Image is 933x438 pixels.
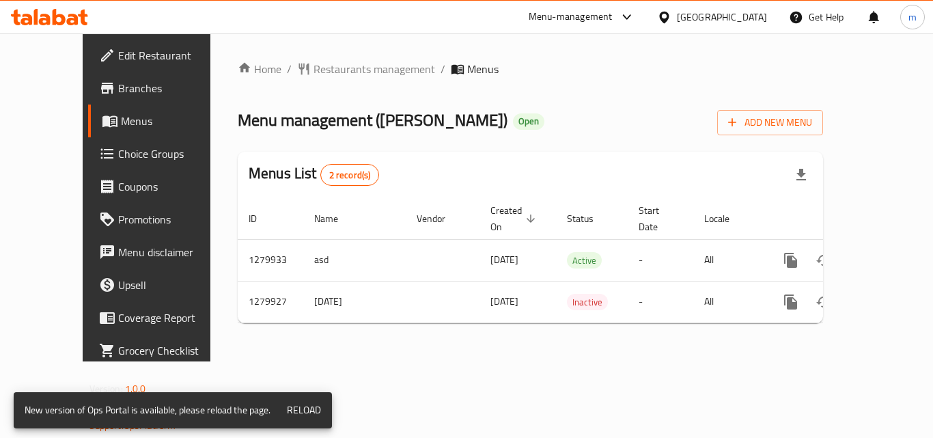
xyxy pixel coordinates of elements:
[490,292,518,310] span: [DATE]
[88,301,238,334] a: Coverage Report
[118,310,227,326] span: Coverage Report
[118,244,227,260] span: Menu disclaimer
[314,210,356,227] span: Name
[677,10,767,25] div: [GEOGRAPHIC_DATA]
[118,47,227,64] span: Edit Restaurant
[567,252,602,269] div: Active
[88,105,238,137] a: Menus
[567,295,608,310] span: Inactive
[807,286,840,318] button: Change Status
[704,210,747,227] span: Locale
[118,80,227,96] span: Branches
[88,170,238,203] a: Coupons
[88,269,238,301] a: Upsell
[567,253,602,269] span: Active
[775,244,807,277] button: more
[908,10,917,25] span: m
[628,239,693,281] td: -
[287,402,321,419] span: Reload
[321,169,379,182] span: 2 record(s)
[297,61,435,77] a: Restaurants management
[529,9,613,25] div: Menu-management
[467,61,499,77] span: Menus
[125,380,146,398] span: 1.0.0
[639,202,677,235] span: Start Date
[513,113,544,130] div: Open
[89,380,123,398] span: Version:
[281,398,326,423] button: Reload
[417,210,463,227] span: Vendor
[238,239,303,281] td: 1279933
[693,281,764,323] td: All
[238,61,281,77] a: Home
[88,39,238,72] a: Edit Restaurant
[567,210,611,227] span: Status
[490,202,540,235] span: Created On
[238,105,507,135] span: Menu management ( [PERSON_NAME] )
[118,342,227,359] span: Grocery Checklist
[441,61,445,77] li: /
[118,211,227,228] span: Promotions
[303,239,406,281] td: asd
[88,203,238,236] a: Promotions
[238,198,917,323] table: enhanced table
[121,113,227,129] span: Menus
[320,164,380,186] div: Total records count
[249,210,275,227] span: ID
[775,286,807,318] button: more
[628,281,693,323] td: -
[249,163,379,186] h2: Menus List
[764,198,917,240] th: Actions
[807,244,840,277] button: Change Status
[717,110,823,135] button: Add New Menu
[118,277,227,293] span: Upsell
[238,61,823,77] nav: breadcrumb
[88,72,238,105] a: Branches
[303,281,406,323] td: [DATE]
[238,281,303,323] td: 1279927
[728,114,812,131] span: Add New Menu
[513,115,544,127] span: Open
[25,396,270,424] div: New version of Ops Portal is available, please reload the page.
[118,146,227,162] span: Choice Groups
[88,334,238,367] a: Grocery Checklist
[287,61,292,77] li: /
[88,236,238,269] a: Menu disclaimer
[118,178,227,195] span: Coupons
[693,239,764,281] td: All
[785,159,818,191] div: Export file
[88,137,238,170] a: Choice Groups
[490,251,518,269] span: [DATE]
[314,61,435,77] span: Restaurants management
